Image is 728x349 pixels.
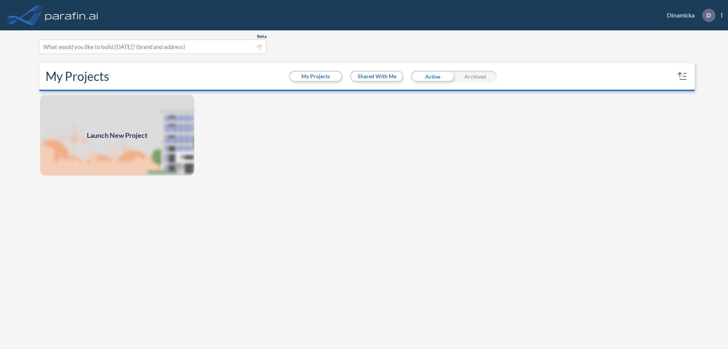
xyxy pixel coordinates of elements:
[656,9,722,22] div: Dinamicka
[290,72,341,81] button: My Projects
[351,72,402,81] button: Shared With Me
[454,71,497,82] div: Archived
[257,33,267,39] span: Beta
[87,130,147,141] span: Launch New Project
[706,12,711,19] p: D
[44,8,100,23] img: logo
[39,94,195,176] a: Launch New Project
[39,94,195,176] img: add
[676,70,689,82] button: sort
[411,71,454,82] div: Active
[45,69,109,84] h2: My Projects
